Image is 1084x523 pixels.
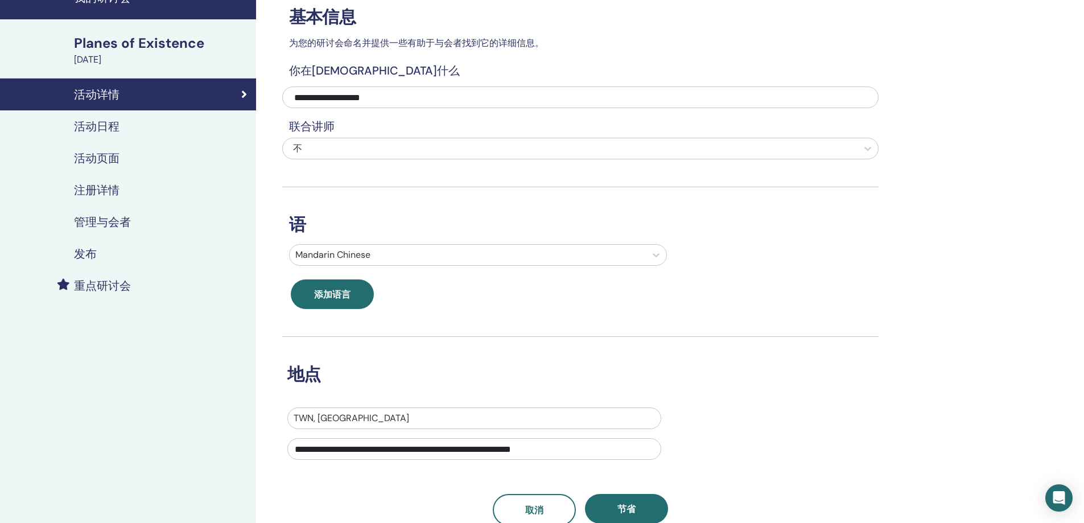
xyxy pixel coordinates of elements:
a: Planes of Existence[DATE] [67,34,256,67]
h4: 重点研讨会 [74,279,131,293]
h3: 地点 [281,364,863,385]
h4: 发布 [74,247,97,261]
h3: 基本信息 [282,7,879,27]
h4: 联合讲师 [282,120,879,133]
h4: 管理与会者 [74,215,131,229]
div: Planes of Existence [74,34,249,53]
span: 取消 [525,504,543,516]
span: 节省 [617,503,636,515]
h4: 你在[DEMOGRAPHIC_DATA]什么 [282,64,879,77]
h4: 活动页面 [74,151,119,165]
button: 添加语言 [291,279,374,309]
span: 不 [293,142,302,154]
h3: 语 [282,215,879,235]
div: [DATE] [74,53,249,67]
div: Open Intercom Messenger [1045,484,1073,512]
span: 添加语言 [314,289,351,300]
p: 为您的研讨会命名并提供一些有助于与会者找到它的详细信息。 [282,36,879,50]
h4: 活动详情 [74,88,119,101]
h4: 注册详情 [74,183,119,197]
h4: 活动日程 [74,120,119,133]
